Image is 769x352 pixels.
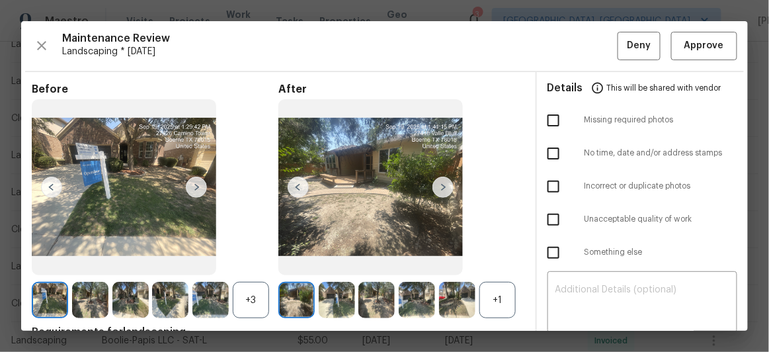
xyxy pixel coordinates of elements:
[62,32,618,45] span: Maintenance Review
[537,170,749,203] div: Incorrect or duplicate photos
[627,38,651,54] span: Deny
[547,72,583,104] span: Details
[32,326,525,339] span: Requirements for landscaping
[479,282,516,318] div: +1
[41,177,62,198] img: left-chevron-button-url
[537,203,749,236] div: Unacceptable quality of work
[607,72,721,104] span: This will be shared with vendor
[537,236,749,269] div: Something else
[537,104,749,137] div: Missing required photos
[233,282,269,318] div: +3
[671,32,737,60] button: Approve
[32,83,278,96] span: Before
[585,148,738,159] span: No time, date and/or address stamps
[618,32,661,60] button: Deny
[62,45,618,58] span: Landscaping * [DATE]
[288,177,309,198] img: left-chevron-button-url
[186,177,207,198] img: right-chevron-button-url
[585,247,738,258] span: Something else
[278,83,525,96] span: After
[585,181,738,192] span: Incorrect or duplicate photos
[432,177,454,198] img: right-chevron-button-url
[585,214,738,225] span: Unacceptable quality of work
[537,137,749,170] div: No time, date and/or address stamps
[585,114,738,126] span: Missing required photos
[684,38,724,54] span: Approve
